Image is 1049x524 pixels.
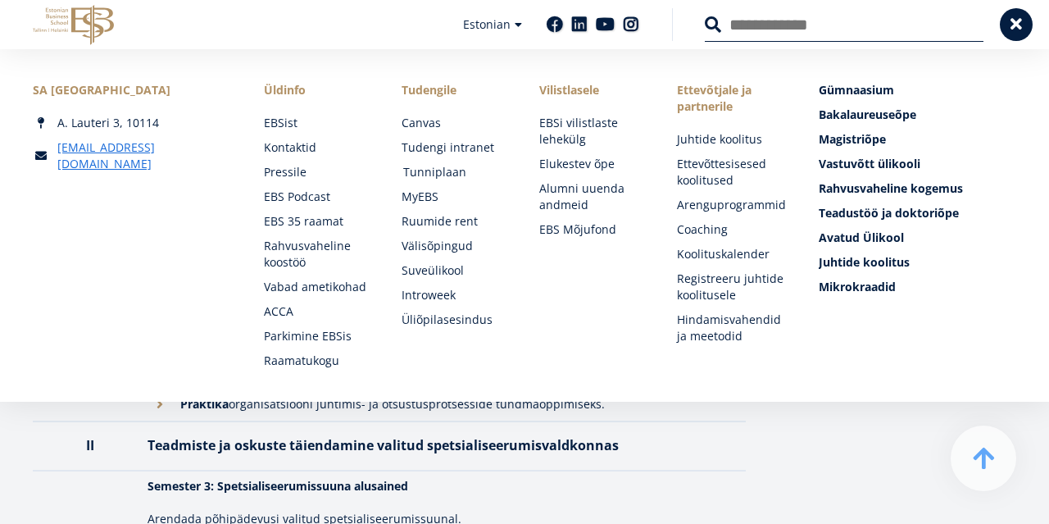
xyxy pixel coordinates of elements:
a: Rahvusvaheline koostöö [264,238,369,271]
a: Mikrokraadid [819,279,1017,295]
input: Mõjuettevõtlus [4,223,14,233]
a: Ruumide rent [402,213,506,230]
a: Gümnaasium [819,82,1017,98]
a: Tudengile [402,82,506,98]
span: Rahvusvaheline ärijuhtimine [18,201,157,216]
span: Vastuvõtt ülikooli [819,156,920,171]
strong: Semester 3: Spetsialiseerumissuuna alusained [148,478,408,494]
span: Üldinfo [264,82,369,98]
a: Youtube [596,16,615,33]
a: Registreeru juhtide koolitusele [677,271,786,303]
a: Avatud Ülikool [819,230,1017,246]
a: Magistriõpe [819,131,1017,148]
a: Vastuvõtt ülikooli [819,156,1017,172]
a: Suveülikool [402,262,506,279]
span: Ettevõtlus ja ärijuhtimine (sessioonõpe), õpingute algus [DATE] [18,160,322,175]
th: Teadmiste ja oskuste täiendamine valitud spetsialiseerumisvaldkonnas [139,421,661,471]
span: Magistriõpe [819,131,886,147]
a: EBS Mõjufond [539,221,644,238]
a: Teadustöö ja doktoriõpe [819,205,1017,221]
a: Parkimine EBSis [264,328,369,344]
span: Juhtide koolitus [819,254,910,270]
span: Gümnaasium [819,82,894,98]
input: Ettevõtlus ja ärijuhtimine (päevaõpe) [4,182,14,192]
a: Vabad ametikohad [264,279,369,295]
a: Hindamisvahendid ja meetodid [677,312,786,344]
a: [EMAIL_ADDRESS][DOMAIN_NAME] [57,139,231,172]
span: Mõjuettevõtlus [18,221,93,236]
a: Arenguprogrammid [677,197,786,213]
a: EBSist [264,115,369,131]
a: Linkedin [571,16,588,33]
input: Ettevõtlus ja ärijuhtimine (sessioonõpe), õpingute algus [DATE] [4,162,14,171]
a: Canvas [402,115,506,131]
p: organisatsiooni juhtimis- ja otsustusprotsesside tundmaõppimiseks. [180,396,652,412]
a: Bakalaureuseõpe [819,107,1017,123]
span: Perekonnanimi [356,1,431,16]
a: Üliõpilasesindus [402,312,506,328]
span: Ettevõtjale ja partnerile [677,82,786,115]
a: Kontaktid [264,139,369,156]
a: EBS Podcast [264,189,369,205]
span: Bakalaureuseõpe [819,107,916,122]
th: II [33,421,139,471]
div: A. Lauteri 3, 10114 [33,115,231,131]
a: Rahvusvaheline kogemus [819,180,1017,197]
input: Rahvusvaheline ärijuhtimine [4,203,14,212]
a: Välisõpingud [402,238,506,254]
span: Mikrokraadid [819,279,896,294]
a: Raamatukogu [264,353,369,369]
a: Facebook [547,16,563,33]
a: Elukestev õpe [539,156,644,172]
a: Koolituskalender [677,246,786,262]
a: Introweek [402,287,506,303]
a: Pressile [264,164,369,180]
strong: Praktika [180,396,229,412]
a: Ettevõttesisesed koolitused [677,156,786,189]
a: MyEBS [402,189,506,205]
a: ACCA [264,303,369,320]
span: Ettevõtlus ja ärijuhtimine (päevaõpe) [18,180,198,195]
a: Tudengi intranet [402,139,506,156]
a: Instagram [623,16,639,33]
span: Avatud Ülikool [819,230,904,245]
span: Teadustöö ja doktoriõpe [819,205,959,221]
a: Juhtide koolitus [819,254,1017,271]
a: EBS 35 raamat [264,213,369,230]
a: Juhtide koolitus [677,131,786,148]
a: Alumni uuenda andmeid [539,180,644,213]
a: Tunniplaan [403,164,508,180]
span: Rahvusvaheline kogemus [819,180,963,196]
div: SA [GEOGRAPHIC_DATA] [33,82,231,98]
a: Coaching [677,221,786,238]
span: Vilistlasele [539,82,644,98]
a: EBSi vilistlaste lehekülg [539,115,644,148]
